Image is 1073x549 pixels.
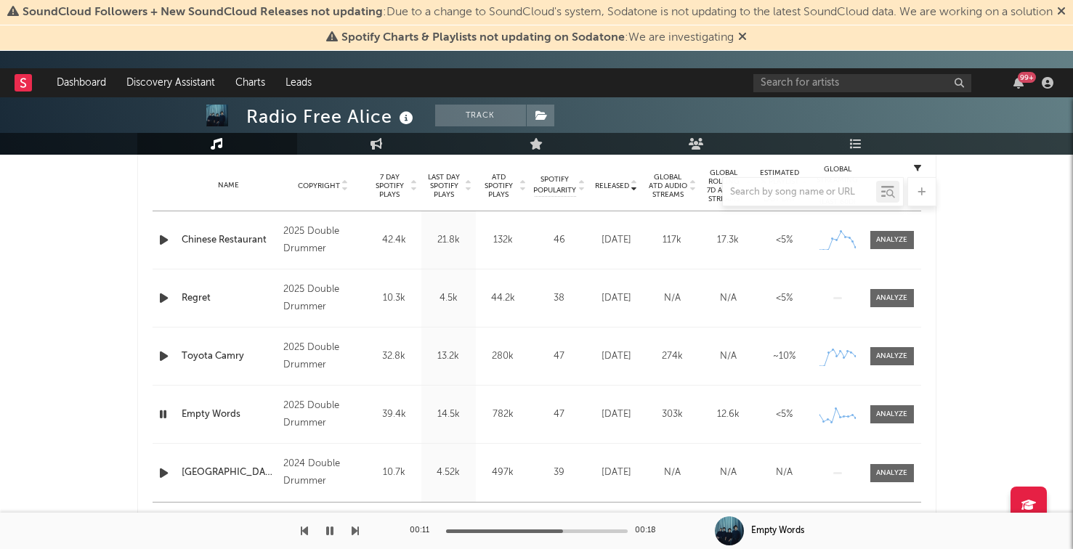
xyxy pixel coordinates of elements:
a: Charts [225,68,275,97]
div: 47 [534,407,585,422]
div: N/A [648,465,697,480]
div: 38 [534,291,585,306]
span: Dismiss [738,32,747,44]
span: Spotify Popularity [533,174,576,196]
div: [DATE] [592,349,641,364]
button: Track [435,105,526,126]
a: Toyota Camry [182,349,277,364]
div: 00:18 [635,522,664,540]
div: 46 [534,233,585,248]
div: 99 + [1018,72,1036,83]
a: Leads [275,68,322,97]
div: [DATE] [592,465,641,480]
span: Dismiss [1057,7,1066,18]
span: Estimated % Playlist Streams Last Day [760,168,800,203]
div: 2025 Double Drummer [283,339,363,374]
div: 2025 Double Drummer [283,397,363,432]
div: [DATE] [592,407,641,422]
div: 2024 Double Drummer [283,455,363,490]
a: Discovery Assistant [116,68,225,97]
div: [DATE] [592,291,641,306]
div: Empty Words [751,524,804,537]
div: 4.5k [425,291,472,306]
div: <5% [760,407,809,422]
div: 303k [648,407,697,422]
div: 17.3k [704,233,753,248]
a: Regret [182,291,277,306]
span: 7 Day Spotify Plays [371,173,409,199]
div: <5% [760,233,809,248]
div: N/A [648,291,697,306]
div: 39.4k [371,407,418,422]
div: 497k [479,465,527,480]
div: N/A [760,465,809,480]
div: N/A [704,465,753,480]
span: ATD Spotify Plays [479,173,518,199]
div: 2025 Double Drummer [283,281,363,316]
div: 13.2k [425,349,472,364]
div: 10.3k [371,291,418,306]
a: Empty Words [182,407,277,422]
div: 32.8k [371,349,418,364]
div: 10.7k [371,465,418,480]
span: : We are investigating [341,32,734,44]
button: 99+ [1013,77,1024,89]
a: Dashboard [46,68,116,97]
span: Global ATD Audio Streams [648,173,688,199]
input: Search by song name or URL [723,187,876,198]
span: Global Rolling 7D Audio Streams [704,168,744,203]
div: Global Streaming Trend (Last 60D) [816,164,859,208]
div: 132k [479,233,527,248]
div: 00:11 [410,522,439,540]
div: [DATE] [592,233,641,248]
div: 117k [648,233,697,248]
div: 12.6k [704,407,753,422]
a: Chinese Restaurant [182,233,277,248]
div: 274k [648,349,697,364]
span: SoundCloud Followers + New SoundCloud Releases not updating [23,7,383,18]
div: ~ 10 % [760,349,809,364]
span: Spotify Charts & Playlists not updating on Sodatone [341,32,625,44]
div: 4.52k [425,465,472,480]
div: N/A [704,349,753,364]
div: 47 [534,349,585,364]
div: 2025 Double Drummer [283,223,363,258]
div: 280k [479,349,527,364]
input: Search for artists [753,74,971,92]
div: 21.8k [425,233,472,248]
div: 44.2k [479,291,527,306]
span: Last Day Spotify Plays [425,173,463,199]
div: 39 [534,465,585,480]
div: 42.4k [371,233,418,248]
span: : Due to a change to SoundCloud's system, Sodatone is not updating to the latest SoundCloud data.... [23,7,1053,18]
div: <5% [760,291,809,306]
div: 14.5k [425,407,472,422]
a: [GEOGRAPHIC_DATA] [182,465,277,480]
div: N/A [704,291,753,306]
div: 1 5 14 [507,508,587,526]
div: Radio Free Alice [246,105,417,129]
div: 782k [479,407,527,422]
